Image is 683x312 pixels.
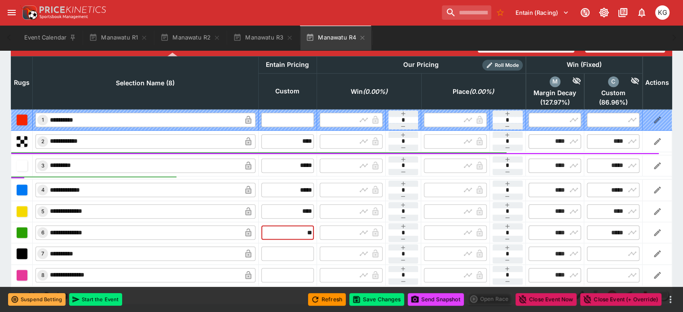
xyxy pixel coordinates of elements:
span: Place(0.00%) [443,86,504,97]
button: Manawatu R2 [155,25,226,50]
button: Manawatu R3 [228,25,299,50]
div: Hide Competitor [560,76,582,87]
button: Documentation [615,4,631,21]
em: ( 0.00 %) [363,86,388,97]
input: search [442,5,491,20]
button: Send Snapshot [408,293,464,306]
button: Manawatu R1 [84,25,153,50]
th: Rugs [11,56,33,109]
div: split button [467,293,512,305]
button: Suspend Betting [8,293,66,306]
button: Toggle light/dark mode [596,4,612,21]
button: Connected to PK [577,4,593,21]
button: Select Tenant [510,5,574,20]
em: ( 0.00 %) [469,86,494,97]
span: Roll Mode [491,62,523,69]
button: Event Calendar [19,25,82,50]
div: Show/hide Price Roll mode configuration. [482,60,523,70]
button: Manawatu R4 [300,25,371,50]
button: Close Event Now [516,293,577,306]
button: open drawer [4,4,20,21]
th: Win (Fixed) [526,56,643,73]
img: PriceKinetics Logo [20,4,38,22]
span: 7 [40,250,46,257]
div: margin_decay [550,76,560,87]
button: Save Changes [349,293,404,306]
div: Kevin Gutschlag [655,5,670,20]
button: more [665,294,676,305]
div: Hide Competitor [619,76,640,87]
th: Actions [643,56,672,109]
span: ( 127.97 %) [529,98,581,106]
button: Refresh [308,293,346,306]
span: Win(0.00%) [341,86,397,97]
span: 6 [40,229,46,236]
a: 84783f64-1ecf-491c-9a49-892d14fa6397 [636,286,654,304]
span: 8 [40,272,46,278]
span: Margin Decay [529,89,581,97]
button: No Bookmarks [493,5,507,20]
th: Entain Pricing [258,56,317,73]
div: custom [608,76,619,87]
span: Selection Name (8) [106,78,185,88]
span: 4 [40,187,46,193]
button: Notifications [634,4,650,21]
span: 2 [40,138,46,145]
button: Start the Event [69,293,122,306]
img: Sportsbook Management [40,15,88,19]
span: 3 [40,163,46,169]
button: Kevin Gutschlag [652,3,672,22]
span: ( 86.96 %) [587,98,639,106]
button: Live Racing [11,286,572,304]
span: 1 [40,117,46,123]
span: 5 [40,208,46,215]
img: PriceKinetics [40,6,106,13]
button: Close Event (+ Override) [580,293,661,306]
span: Custom [587,89,639,97]
th: Custom [258,73,317,109]
div: Our Pricing [400,59,442,70]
